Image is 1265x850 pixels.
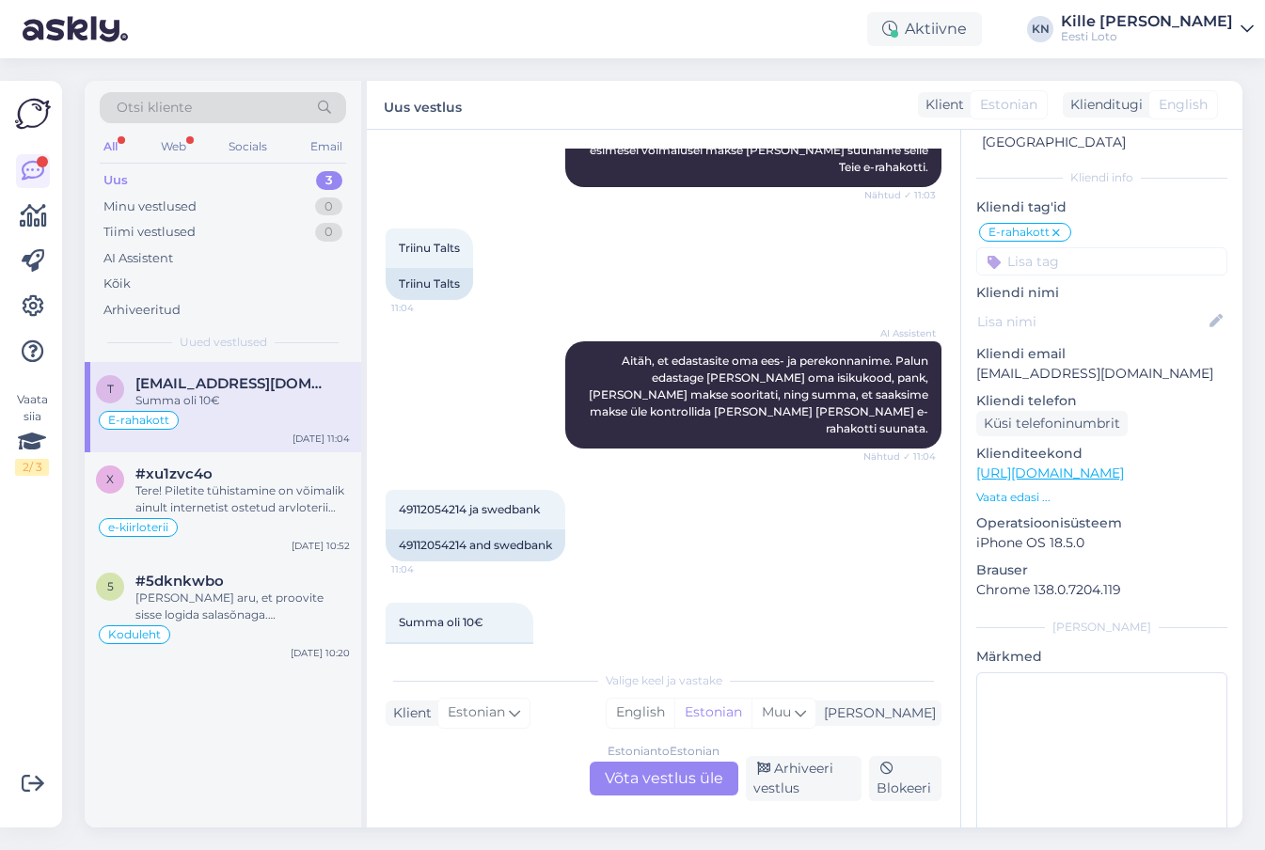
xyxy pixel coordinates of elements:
p: Brauser [976,560,1227,580]
div: [DATE] 10:20 [291,646,350,660]
div: AI Assistent [103,249,173,268]
p: Kliendi nimi [976,283,1227,303]
span: #5dknkwbo [135,573,224,590]
p: iPhone OS 18.5.0 [976,533,1227,553]
div: Blokeeri [869,756,941,801]
div: Klienditugi [1063,95,1143,115]
span: 11:04 [391,301,462,315]
span: Muu [762,703,791,720]
p: Klienditeekond [976,444,1227,464]
input: Lisa tag [976,247,1227,275]
span: Summa oli 10€ [399,615,483,629]
p: Märkmed [976,647,1227,667]
div: Web [157,134,190,159]
p: Vaata edasi ... [976,489,1227,506]
div: Summa oli 10€ [135,392,350,409]
img: Askly Logo [15,96,51,132]
span: English [1159,95,1208,115]
div: Arhiveeritud [103,301,181,320]
div: All [100,134,121,159]
div: Küsi telefoninumbrit [976,411,1128,436]
span: Triinu Talts [399,241,460,255]
p: Kliendi email [976,344,1227,364]
div: Estonian [674,699,751,727]
div: [PERSON_NAME] [816,703,936,723]
div: Võta vestlus üle [590,762,738,795]
div: 0 [315,223,342,242]
div: Eesti Loto [1061,29,1233,44]
div: Estonian to Estonian [608,743,719,760]
div: English [607,699,674,727]
div: Klient [918,95,964,115]
span: Uued vestlused [180,334,267,351]
div: Kille [PERSON_NAME] [1061,14,1233,29]
div: Arhiveeri vestlus [746,756,862,801]
div: The amount was 10€. [386,642,533,674]
span: Aitäh, et edastasite oma ees- ja perekonnanime. Palun edastage [PERSON_NAME] oma isikukood, pank,... [589,354,931,435]
div: Socials [225,134,271,159]
div: 2 / 3 [15,459,49,476]
p: [EMAIL_ADDRESS][DOMAIN_NAME] [976,364,1227,384]
div: Email [307,134,346,159]
span: Estonian [980,95,1037,115]
a: [URL][DOMAIN_NAME] [976,464,1124,481]
div: Kõik [103,275,131,293]
span: e-kiirloterii [108,522,168,533]
div: Uus [103,171,128,190]
label: Uus vestlus [384,92,462,118]
span: x [106,472,114,486]
div: Valige keel ja vastake [386,672,941,689]
div: [DATE] 10:52 [292,539,350,553]
div: 0 [315,197,342,216]
div: [DATE] 11:04 [293,432,350,446]
input: Lisa nimi [977,311,1206,332]
span: Estonian [448,702,505,723]
span: Nähtud ✓ 11:03 [864,188,936,202]
div: [PERSON_NAME] [976,619,1227,636]
div: 49112054214 and swedbank [386,529,565,561]
div: [GEOGRAPHIC_DATA], [GEOGRAPHIC_DATA] [982,113,1209,152]
div: Tiimi vestlused [103,223,196,242]
div: Aktiivne [867,12,982,46]
div: Kliendi info [976,169,1227,186]
div: Tere! Piletite tühistamine on võimalik ainult internetist ostetud arvloterii piletite puhul ning ... [135,482,350,516]
a: Kille [PERSON_NAME]Eesti Loto [1061,14,1254,44]
span: AI Assistent [865,326,936,340]
div: Vaata siia [15,391,49,476]
span: t [107,382,114,396]
div: 3 [316,171,342,190]
span: Koduleht [108,629,161,640]
span: E-rahakott [988,227,1050,238]
span: E-rahakott [108,415,169,426]
div: Triinu Talts [386,268,473,300]
span: Nähtud ✓ 11:04 [863,449,936,464]
span: 49112054214 ja swedbank [399,502,540,516]
span: #xu1zvc4o [135,465,213,482]
div: KN [1027,16,1053,42]
p: Kliendi telefon [976,391,1227,411]
span: 11:04 [391,562,462,576]
span: triinutagam13@yahoo.com [135,375,331,392]
div: [PERSON_NAME] aru, et proovite sisse logida salasõnaga. [PERSON_NAME] unustanud mängukonto kasuta... [135,590,350,623]
p: Chrome 138.0.7204.119 [976,580,1227,600]
p: Operatsioonisüsteem [976,513,1227,533]
div: Minu vestlused [103,197,197,216]
span: Otsi kliente [117,98,192,118]
p: Kliendi tag'id [976,197,1227,217]
div: Klient [386,703,432,723]
span: 5 [107,579,114,593]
